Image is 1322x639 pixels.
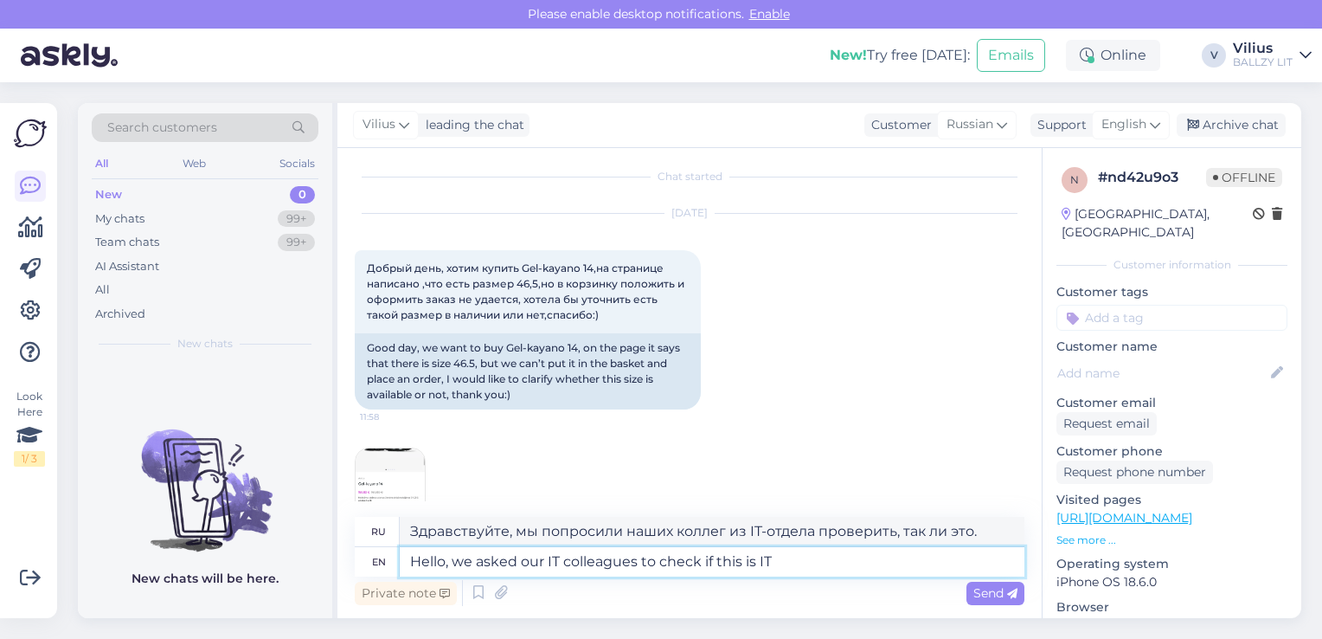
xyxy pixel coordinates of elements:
div: Socials [276,152,318,175]
span: 11:58 [360,410,425,423]
div: Web [179,152,209,175]
span: English [1101,115,1146,134]
span: Search customers [107,119,217,137]
input: Add a tag [1056,305,1287,331]
span: Russian [947,115,993,134]
span: n [1070,173,1079,186]
span: Enable [744,6,795,22]
div: Chat started [355,169,1024,184]
div: ru [371,517,386,546]
p: iPhone OS 18.6.0 [1056,573,1287,591]
div: [DATE] [355,205,1024,221]
span: Vilius [363,115,395,134]
div: Try free [DATE]: [830,45,970,66]
b: New! [830,47,867,63]
div: Vilius [1233,42,1293,55]
img: No chats [78,398,332,554]
div: AI Assistant [95,258,159,275]
p: Customer tags [1056,283,1287,301]
div: Support [1030,116,1087,134]
div: All [95,281,110,299]
img: Attachment [356,449,425,518]
span: Добрый день, хотим купить Gel-kayano 14,на странице написано ,что есть размер 46,5,но в корзинку ... [367,261,687,321]
p: Customer email [1056,394,1287,412]
div: V [1202,43,1226,68]
p: New chats will be here. [132,570,279,588]
div: Archived [95,306,145,323]
span: Send [973,585,1017,601]
button: Emails [977,39,1045,72]
textarea: Здравствуйте, мы попросили наших коллег из IT-отдела проверить, так ли это. [400,517,1024,546]
div: New [95,186,122,203]
div: Look Here [14,389,45,467]
div: [GEOGRAPHIC_DATA], [GEOGRAPHIC_DATA] [1062,205,1253,242]
div: Good day, we want to buy Gel-kayano 14, on the page it says that there is size 46.5, but we can’t... [355,333,701,410]
div: Request phone number [1056,461,1213,484]
div: Archive chat [1177,113,1286,137]
textarea: Hello, we asked our IT colleagues to check if this is IT [400,547,1024,577]
span: New chats [177,336,233,352]
div: Team chats [95,234,159,251]
div: 99+ [278,210,315,228]
div: Customer information [1056,257,1287,273]
div: My chats [95,210,144,228]
div: 1 / 3 [14,451,45,467]
div: leading the chat [419,116,524,134]
p: Browser [1056,598,1287,616]
div: en [372,547,386,577]
div: Online [1066,40,1160,71]
a: ViliusBALLZY LIT [1233,42,1312,69]
a: [URL][DOMAIN_NAME] [1056,510,1192,526]
p: Customer phone [1056,442,1287,461]
div: Request email [1056,412,1157,436]
div: Customer [864,116,932,134]
p: Visited pages [1056,491,1287,509]
div: # nd42u9o3 [1098,167,1206,188]
p: Operating system [1056,555,1287,573]
p: Safari 382.0.794785026 [1056,616,1287,635]
input: Add name [1057,364,1267,383]
div: 99+ [278,234,315,251]
p: See more ... [1056,532,1287,548]
img: Askly Logo [14,117,47,150]
p: Customer name [1056,338,1287,356]
div: Private note [355,582,457,605]
div: BALLZY LIT [1233,55,1293,69]
span: Offline [1206,168,1282,187]
div: 0 [290,186,315,203]
div: All [92,152,112,175]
